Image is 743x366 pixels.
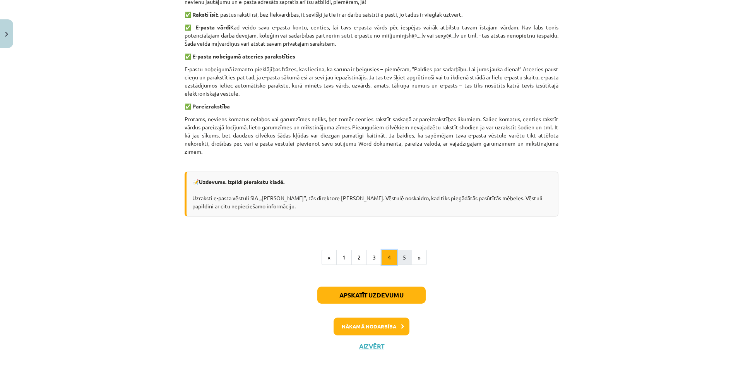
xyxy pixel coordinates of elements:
button: 2 [351,250,367,265]
b: ✅ Pareizrakstība [185,103,230,110]
b: ✅ Raksti īsi [185,11,216,18]
button: Aizvērt [357,342,386,350]
button: » [412,250,427,265]
button: 5 [397,250,412,265]
b: Uzdevums. Izpildi pierakstu kladē. [199,178,284,185]
button: 4 [382,250,397,265]
p: Protams, neviens komatus nelabos vai garumzīmes neliks, bet tomēr centies rakstīt saskaņā ar pare... [185,115,558,164]
img: icon-close-lesson-0947bae3869378f0d4975bcd49f059093ad1ed9edebbc8119c70593378902aed.svg [5,32,8,37]
button: « [322,250,337,265]
button: Apskatīt uzdevumu [317,287,426,304]
button: 3 [366,250,382,265]
b: ✅ E-pasta vārdi [185,24,230,31]
b: ✅ E-pasta nobeigumā atceries parakstīties [185,53,295,60]
div: 📝 Uzraksti e-pasta vēstuli SIA ,,[PERSON_NAME]’’, tās direktore [PERSON_NAME]. Vēstulē noskaidro,... [185,172,558,217]
nav: Page navigation example [185,250,558,265]
button: 1 [336,250,352,265]
p: E-pastu nobeigumā izmanto pieklājības frāzes, kas liecina, ka saruna ir beigusies – piemēram, “Pa... [185,65,558,98]
p: E-pastus raksti īsi, bez liekvārdības, it sevišķi ja tie ir ar darbu saistīti e-pasti, jo tādus i... [185,10,558,19]
p: Kad veido savu e-pasta kontu, centies, lai tavs e-pasta vārds pēc iespējas vairāk atbilstu tavam ... [185,23,558,48]
button: Nākamā nodarbība [334,318,409,335]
